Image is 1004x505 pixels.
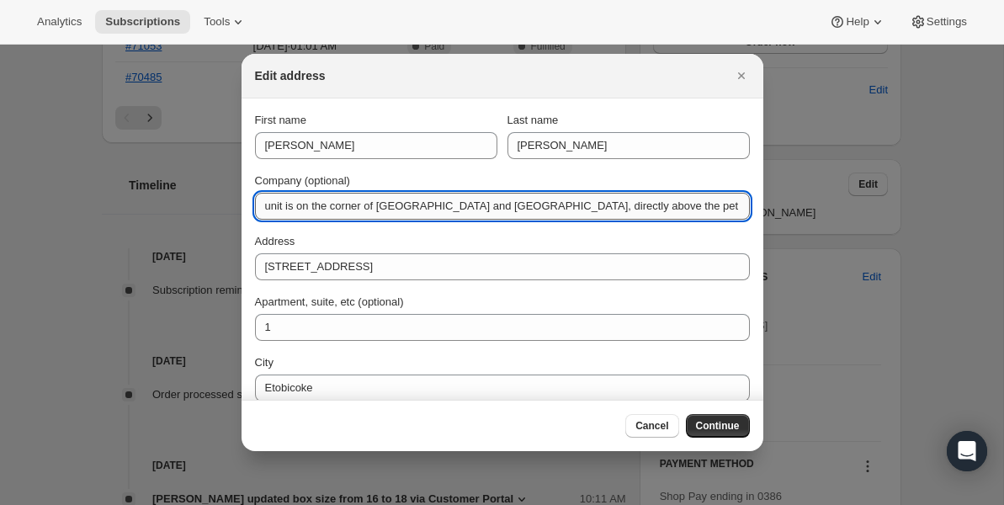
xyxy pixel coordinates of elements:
[37,15,82,29] span: Analytics
[625,414,678,438] button: Cancel
[635,419,668,433] span: Cancel
[255,174,350,187] span: Company (optional)
[947,431,987,471] div: Open Intercom Messenger
[696,419,740,433] span: Continue
[255,114,306,126] span: First name
[255,235,295,247] span: Address
[846,15,869,29] span: Help
[507,114,559,126] span: Last name
[819,10,895,34] button: Help
[255,295,404,308] span: Apartment, suite, etc (optional)
[105,15,180,29] span: Subscriptions
[900,10,977,34] button: Settings
[927,15,967,29] span: Settings
[730,64,753,88] button: Close
[204,15,230,29] span: Tools
[194,10,257,34] button: Tools
[255,356,274,369] span: City
[27,10,92,34] button: Analytics
[255,67,326,84] h2: Edit address
[95,10,190,34] button: Subscriptions
[686,414,750,438] button: Continue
